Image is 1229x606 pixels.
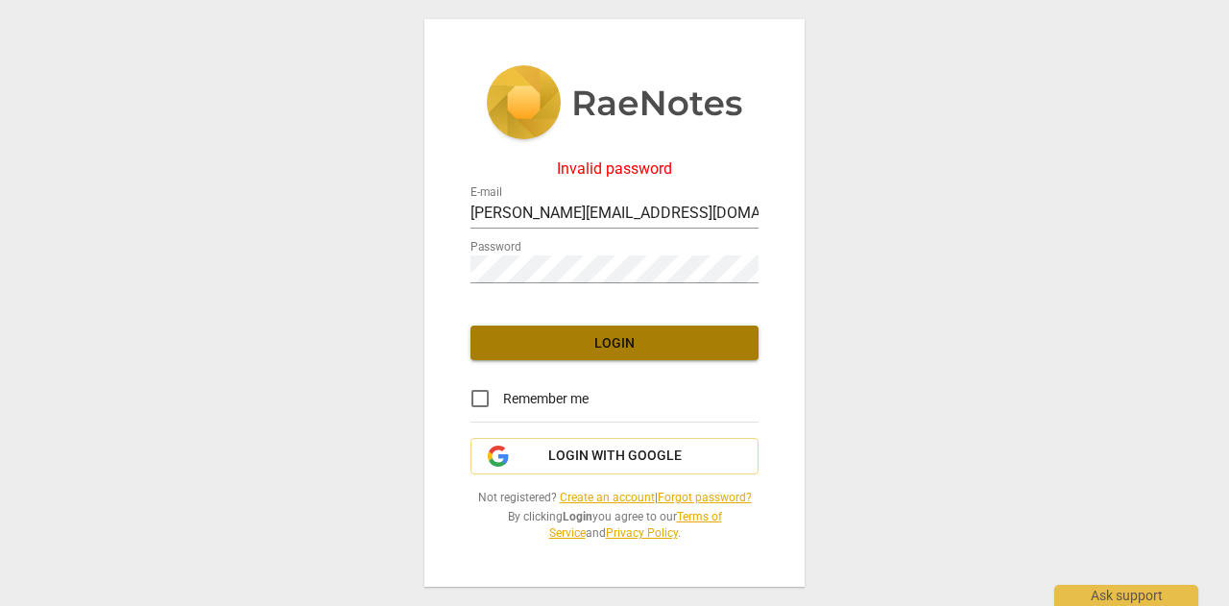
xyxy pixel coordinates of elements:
span: Not registered? | [470,490,759,506]
span: Login [486,334,743,353]
label: E-mail [470,187,502,199]
div: Ask support [1054,585,1198,606]
a: Privacy Policy [606,526,678,540]
label: Password [470,242,521,254]
img: 5ac2273c67554f335776073100b6d88f.svg [486,65,743,144]
a: Terms of Service [549,510,722,540]
a: Create an account [560,491,655,504]
span: Login with Google [548,447,682,466]
button: Login [470,326,759,360]
div: Invalid password [470,160,759,178]
span: By clicking you agree to our and . [470,509,759,541]
a: Forgot password? [658,491,752,504]
button: Login with Google [470,438,759,474]
b: Login [563,510,592,523]
span: Remember me [503,389,589,409]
